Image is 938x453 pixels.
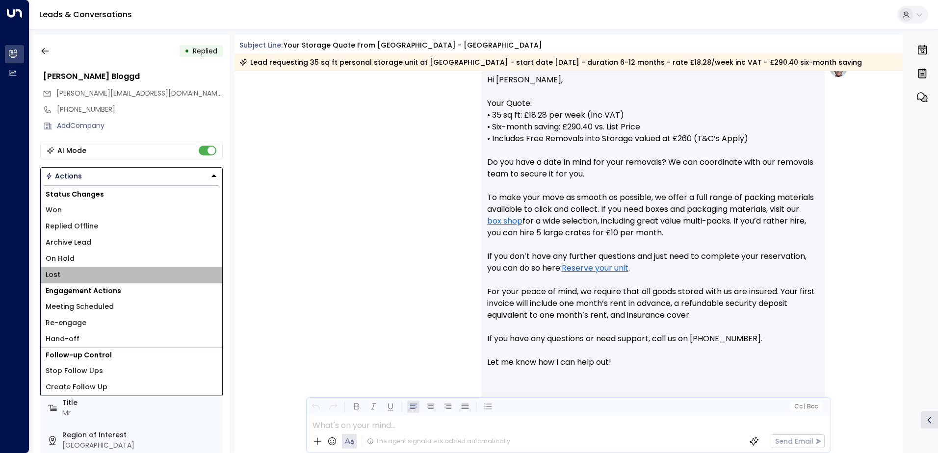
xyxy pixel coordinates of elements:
div: Mr [62,408,219,418]
div: [PHONE_NUMBER] [57,104,223,115]
h1: Follow-up Control [41,348,222,363]
a: box shop [487,215,522,227]
span: Replied Offline [46,221,98,231]
div: The agent signature is added automatically [367,437,510,446]
div: Actions [46,172,82,180]
button: Undo [310,401,322,413]
span: Archive Lead [46,237,91,248]
div: Button group with a nested menu [40,167,223,185]
div: Lead requesting 35 sq ft personal storage unit at [GEOGRAPHIC_DATA] - start date [DATE] - duratio... [239,57,862,67]
span: Replied [193,46,217,56]
span: On Hold [46,253,75,264]
p: Hi [PERSON_NAME], Your Quote: • 35 sq ft: £18.28 per week (Inc VAT) • Six-month saving: £290.40 v... [487,74,819,380]
span: | [804,403,806,410]
div: AI Mode [57,146,86,155]
label: Title [62,398,219,408]
h1: Engagement Actions [41,283,222,299]
span: Won [46,205,62,215]
div: AddCompany [57,121,223,131]
span: Stop Follow Ups [46,366,103,376]
a: Reserve your unit [562,262,628,274]
span: Re-engage [46,318,86,328]
button: Redo [327,401,339,413]
span: Cc Bcc [794,403,817,410]
span: fred.gjjj@gmail.com [56,88,223,99]
span: Create Follow Up [46,382,107,392]
span: Lost [46,270,60,280]
div: Your storage quote from [GEOGRAPHIC_DATA] - [GEOGRAPHIC_DATA] [284,40,542,50]
button: Cc|Bcc [790,402,821,411]
span: [PERSON_NAME][EMAIL_ADDRESS][DOMAIN_NAME] [56,88,224,98]
label: Region of Interest [62,430,219,440]
span: Hand-off [46,334,79,344]
h1: Status Changes [41,187,222,202]
button: Actions [40,167,223,185]
div: [PERSON_NAME] Bloggd [43,71,223,82]
div: • [184,42,189,60]
span: Meeting Scheduled [46,302,114,312]
a: Leads & Conversations [39,9,132,20]
div: [GEOGRAPHIC_DATA] [62,440,219,451]
span: Subject Line: [239,40,283,50]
